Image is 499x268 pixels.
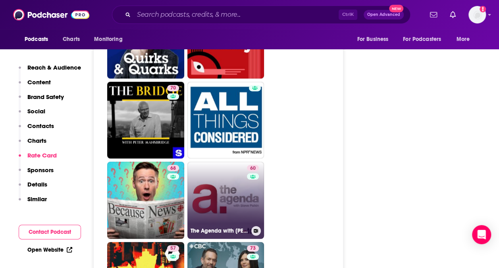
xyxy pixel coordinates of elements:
a: 60 [247,165,259,171]
span: Podcasts [25,34,48,45]
button: Show profile menu [468,6,486,23]
button: Reach & Audience [19,64,81,78]
span: Charts [63,34,80,45]
p: Content [27,78,51,86]
a: Charts [58,32,85,47]
div: Search podcasts, credits, & more... [112,6,410,24]
p: Charts [27,137,46,144]
span: Monitoring [94,34,122,45]
div: Open Intercom Messenger [472,225,491,244]
p: Details [27,181,47,188]
input: Search podcasts, credits, & more... [134,8,339,21]
p: Social [27,107,45,115]
p: Rate Card [27,151,57,159]
span: Logged in as veronica.smith [468,6,486,23]
a: 57 [167,245,179,252]
button: open menu [398,32,453,47]
button: Content [19,78,51,93]
span: 68 [170,165,176,173]
a: 68 [107,162,184,239]
span: For Podcasters [403,34,441,45]
a: Show notifications dropdown [447,8,459,21]
span: For Business [357,34,388,45]
img: User Profile [468,6,486,23]
button: Sponsors [19,166,54,181]
a: 70 [167,85,179,91]
button: Similar [19,195,47,210]
button: Contacts [19,122,54,137]
p: Similar [27,195,47,203]
h3: The Agenda with [PERSON_NAME] (Audio) [191,227,248,234]
span: Open Advanced [367,13,400,17]
span: 73 [250,245,256,252]
svg: Add a profile image [480,6,486,12]
button: Social [19,107,45,122]
a: Show notifications dropdown [427,8,440,21]
span: Ctrl K [339,10,357,20]
button: Contact Podcast [19,225,81,239]
button: Details [19,181,47,195]
a: 73 [247,245,259,252]
p: Brand Safety [27,93,64,101]
button: Rate Card [19,151,57,166]
p: Contacts [27,122,54,130]
img: Podchaser - Follow, Share and Rate Podcasts [13,7,89,22]
button: Open AdvancedNew [364,10,404,19]
span: 70 [170,84,176,92]
a: 60The Agenda with [PERSON_NAME] (Audio) [187,162,264,239]
a: 70 [107,82,184,159]
a: 68 [167,165,179,171]
span: New [389,5,403,12]
p: Sponsors [27,166,54,174]
span: 60 [250,165,256,173]
a: Open Website [27,247,72,253]
span: More [457,34,470,45]
span: 57 [170,245,176,252]
button: Charts [19,137,46,151]
p: Reach & Audience [27,64,81,71]
button: open menu [451,32,480,47]
button: open menu [351,32,398,47]
button: Brand Safety [19,93,64,108]
button: open menu [19,32,58,47]
button: open menu [89,32,133,47]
